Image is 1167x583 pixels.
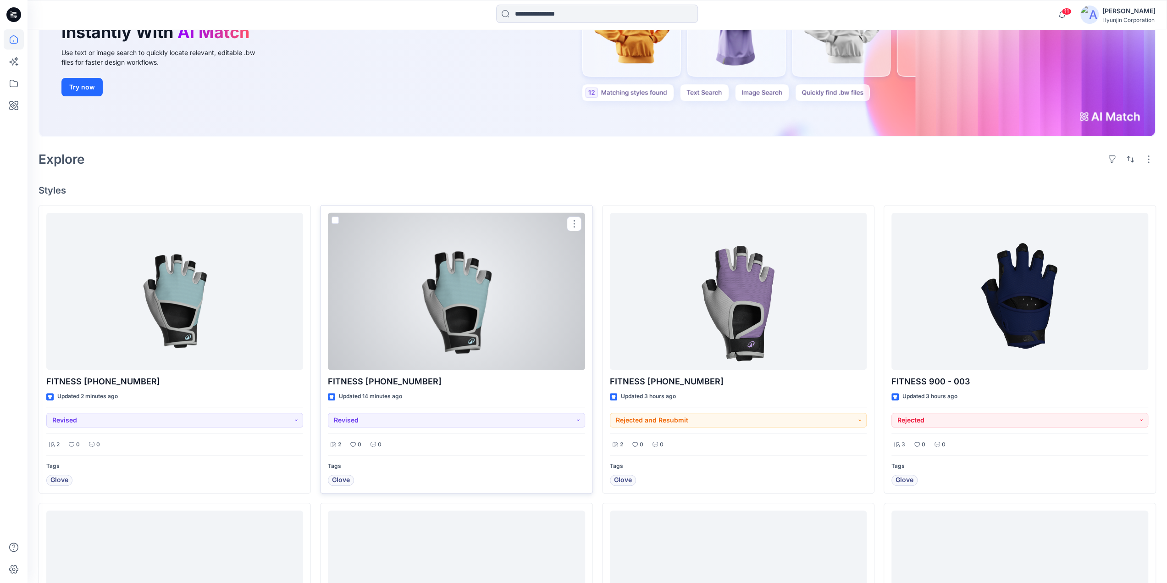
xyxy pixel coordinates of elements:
[46,213,303,370] a: FITNESS 900-008-3
[640,440,643,450] p: 0
[621,392,676,401] p: Updated 3 hours ago
[56,440,60,450] p: 2
[1062,8,1072,15] span: 11
[896,475,913,486] span: Glove
[177,22,249,42] span: AI Match
[57,392,118,401] p: Updated 2 minutes ago
[96,440,100,450] p: 0
[620,440,623,450] p: 2
[39,152,85,167] h2: Explore
[891,213,1148,370] a: FITNESS 900 - 003
[614,475,632,486] span: Glove
[332,475,350,486] span: Glove
[50,475,68,486] span: Glove
[1080,6,1099,24] img: avatar
[942,440,946,450] p: 0
[46,461,303,471] p: Tags
[610,213,867,370] a: FITNESS 900-008-1
[1102,6,1156,17] div: [PERSON_NAME]
[1102,17,1156,23] div: Hyunjin Corporation
[39,185,1156,196] h4: Styles
[610,461,867,471] p: Tags
[338,440,341,450] p: 2
[610,375,867,388] p: FITNESS [PHONE_NUMBER]
[891,375,1148,388] p: FITNESS 900 - 003
[358,440,361,450] p: 0
[46,375,303,388] p: FITNESS [PHONE_NUMBER]
[76,440,80,450] p: 0
[922,440,925,450] p: 0
[660,440,664,450] p: 0
[328,213,585,370] a: FITNESS 900-008-2
[378,440,382,450] p: 0
[328,461,585,471] p: Tags
[328,375,585,388] p: FITNESS [PHONE_NUMBER]
[61,78,103,96] button: Try now
[902,392,957,401] p: Updated 3 hours ago
[891,461,1148,471] p: Tags
[61,48,268,67] div: Use text or image search to quickly locate relevant, editable .bw files for faster design workflows.
[339,392,402,401] p: Updated 14 minutes ago
[902,440,905,450] p: 3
